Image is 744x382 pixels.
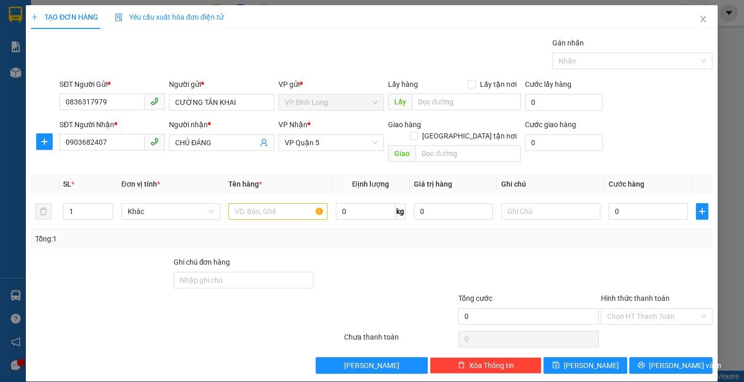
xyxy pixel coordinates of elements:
[525,134,603,151] input: Cước giao hàng
[544,357,627,374] button: save[PERSON_NAME]
[525,80,572,88] label: Cước lấy hàng
[5,73,71,84] li: VP VP Bình Long
[36,133,53,150] button: plus
[60,79,165,90] div: SĐT Người Gửi
[229,203,328,220] input: VD: Bàn, Ghế
[345,360,400,371] span: [PERSON_NAME]
[151,137,159,146] span: phone
[389,80,419,88] span: Lấy hàng
[352,180,389,188] span: Định lượng
[37,137,52,146] span: plus
[389,145,416,162] span: Giao
[60,119,165,130] div: SĐT Người Nhận
[395,203,406,220] span: kg
[35,233,288,245] div: Tổng: 1
[553,39,584,47] label: Gán nhãn
[502,203,600,220] input: Ghi Chú
[279,79,384,90] div: VP gửi
[285,135,378,150] span: VP Quận 5
[414,203,493,220] input: 0
[419,130,521,142] span: [GEOGRAPHIC_DATA] tận nơi
[31,13,38,21] span: plus
[344,331,458,349] div: Chưa thanh toán
[115,13,224,21] span: Yêu cầu xuất hóa đơn điện tử
[476,79,521,90] span: Lấy tận nơi
[564,360,619,371] span: [PERSON_NAME]
[63,180,71,188] span: SL
[31,13,98,21] span: TẠO ĐƠN HÀNG
[601,294,670,302] label: Hình thức thanh toán
[121,180,160,188] span: Đơn vị tính
[412,94,521,110] input: Dọc đường
[498,174,605,194] th: Ghi chú
[649,360,721,371] span: [PERSON_NAME] và In
[128,204,214,219] span: Khác
[151,97,159,105] span: phone
[389,94,412,110] span: Lấy
[552,361,560,370] span: save
[689,5,718,34] button: Close
[285,95,378,110] span: VP Bình Long
[174,258,230,266] label: Ghi chú đơn hàng
[629,357,712,374] button: printer[PERSON_NAME] và In
[696,203,709,220] button: plus
[35,203,52,220] button: delete
[469,360,514,371] span: Xóa Thông tin
[260,139,269,147] span: user-add
[71,73,137,84] li: VP VP Thủ Dầu Một
[169,119,275,130] div: Người nhận
[525,94,603,111] input: Cước lấy hàng
[5,5,150,61] li: [PERSON_NAME][GEOGRAPHIC_DATA]
[458,361,465,370] span: delete
[416,145,521,162] input: Dọc đường
[279,120,308,129] span: VP Nhận
[229,180,262,188] span: Tên hàng
[169,79,275,90] div: Người gửi
[700,15,708,23] span: close
[430,357,542,374] button: deleteXóa Thông tin
[115,13,123,22] img: icon
[638,361,645,370] span: printer
[525,120,577,129] label: Cước giao hàng
[316,357,428,374] button: [PERSON_NAME]
[389,120,422,129] span: Giao hàng
[697,207,708,216] span: plus
[174,272,314,288] input: Ghi chú đơn hàng
[609,180,644,188] span: Cước hàng
[414,180,452,188] span: Giá trị hàng
[458,294,492,302] span: Tổng cước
